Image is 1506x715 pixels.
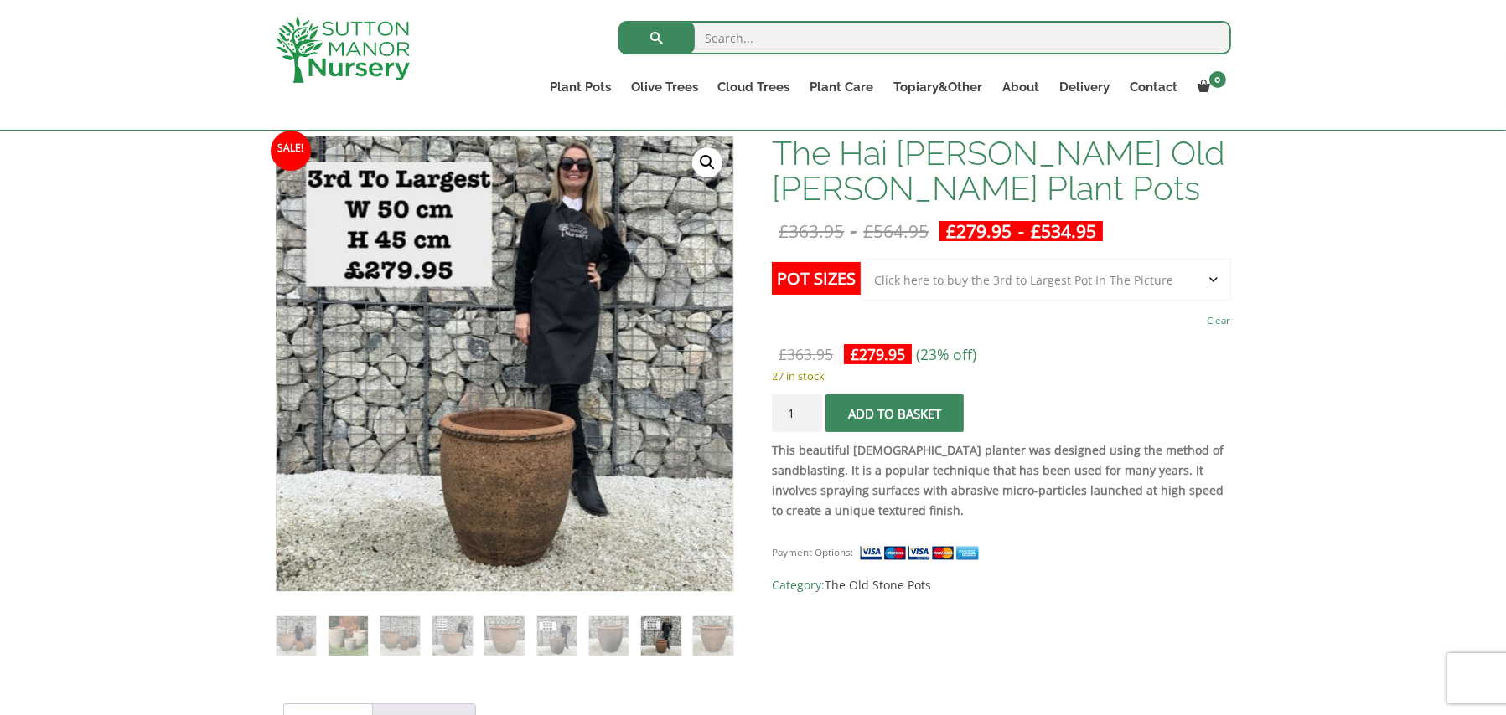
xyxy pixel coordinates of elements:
[772,442,1224,518] strong: This beautiful [DEMOGRAPHIC_DATA] planter was designed using the method of sandblasting. It is a ...
[537,616,577,656] img: The Hai Phong Old Stone Plant Pots - Image 6
[993,75,1050,99] a: About
[939,221,1103,241] ins: -
[484,616,524,656] img: The Hai Phong Old Stone Plant Pots - Image 5
[863,219,873,243] span: £
[708,75,800,99] a: Cloud Trees
[772,136,1230,206] h1: The Hai [PERSON_NAME] Old [PERSON_NAME] Plant Pots
[277,616,316,656] img: The Hai Phong Old Stone Plant Pots
[772,366,1230,386] p: 27 in stock
[271,131,311,171] span: Sale!
[380,616,420,656] img: The Hai Phong Old Stone Plant Pots - Image 3
[589,616,629,656] img: The Hai Phong Old Stone Plant Pots - Image 7
[779,219,844,243] bdi: 363.95
[1120,75,1188,99] a: Contact
[1208,309,1231,332] a: Clear options
[772,546,853,558] small: Payment Options:
[540,75,621,99] a: Plant Pots
[946,219,1012,243] bdi: 279.95
[859,544,985,562] img: payment supported
[276,17,410,83] img: logo
[916,344,976,364] span: (23% off)
[851,344,859,364] span: £
[825,394,964,432] button: Add to basket
[772,575,1230,595] span: Category:
[800,75,884,99] a: Plant Care
[692,147,722,177] a: View full-screen image gallery
[1050,75,1120,99] a: Delivery
[1188,75,1231,99] a: 0
[432,616,472,656] img: The Hai Phong Old Stone Plant Pots - Image 4
[851,344,905,364] bdi: 279.95
[779,219,789,243] span: £
[1209,71,1226,88] span: 0
[772,394,822,432] input: Product quantity
[1031,219,1096,243] bdi: 534.95
[1031,219,1041,243] span: £
[863,219,929,243] bdi: 564.95
[779,344,787,364] span: £
[329,616,368,656] img: The Hai Phong Old Stone Plant Pots - Image 2
[618,21,1231,54] input: Search...
[641,616,681,656] img: The Hai Phong Old Stone Plant Pots - Image 8
[772,221,935,241] del: -
[772,262,861,295] label: Pot Sizes
[825,577,931,593] a: The Old Stone Pots
[779,344,833,364] bdi: 363.95
[884,75,993,99] a: Topiary&Other
[693,616,732,656] img: The Hai Phong Old Stone Plant Pots - Image 9
[946,219,956,243] span: £
[621,75,708,99] a: Olive Trees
